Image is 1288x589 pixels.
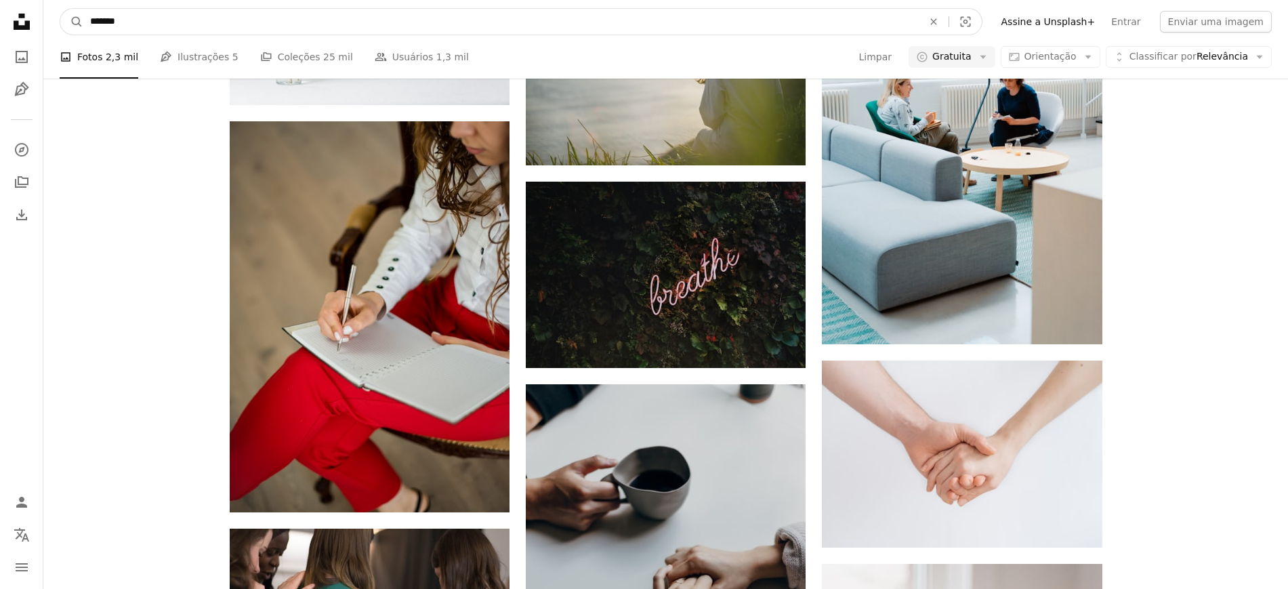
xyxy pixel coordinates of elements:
[822,448,1102,460] a: mulher e homem de mãos dadas
[919,9,949,35] button: Limpar
[375,35,469,79] a: Usuários 1,3 mil
[8,43,35,70] a: Fotos
[1103,11,1148,33] a: Entrar
[8,76,35,103] a: Ilustrações
[230,121,510,513] img: mulher na camisa branca da manga comprida que escreve no papel branco
[8,554,35,581] button: Menu
[526,182,806,368] img: Respire sinalização de néon
[1129,51,1197,62] span: Classificar por
[858,46,893,68] button: Limpar
[323,49,353,64] span: 25 mil
[1160,11,1272,33] button: Enviar uma imagem
[1106,46,1272,68] button: Classificar porRelevância
[8,169,35,196] a: Coleções
[8,8,35,38] a: Início — Unsplash
[822,361,1102,548] img: mulher e homem de mãos dadas
[909,46,995,68] button: Gratuita
[230,310,510,323] a: mulher na camisa branca da manga comprida que escreve no papel branco
[160,35,238,79] a: Ilustrações 5
[8,136,35,163] a: Explorar
[60,9,83,35] button: Pesquise na Unsplash
[260,35,353,79] a: Coleções 25 mil
[8,489,35,516] a: Entrar / Cadastrar-se
[993,11,1104,33] a: Assine a Unsplash+
[232,49,238,64] span: 5
[822,128,1102,140] a: two woman sits on sofa chairs inside house
[932,50,972,64] span: Gratuita
[8,521,35,548] button: Idioma
[60,8,982,35] form: Pesquise conteúdo visual em todo o site
[526,268,806,281] a: Respire sinalização de néon
[1001,46,1100,68] button: Orientação
[1024,51,1077,62] span: Orientação
[1129,50,1248,64] span: Relevância
[436,49,469,64] span: 1,3 mil
[949,9,982,35] button: Pesquisa visual
[8,201,35,228] a: Histórico de downloads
